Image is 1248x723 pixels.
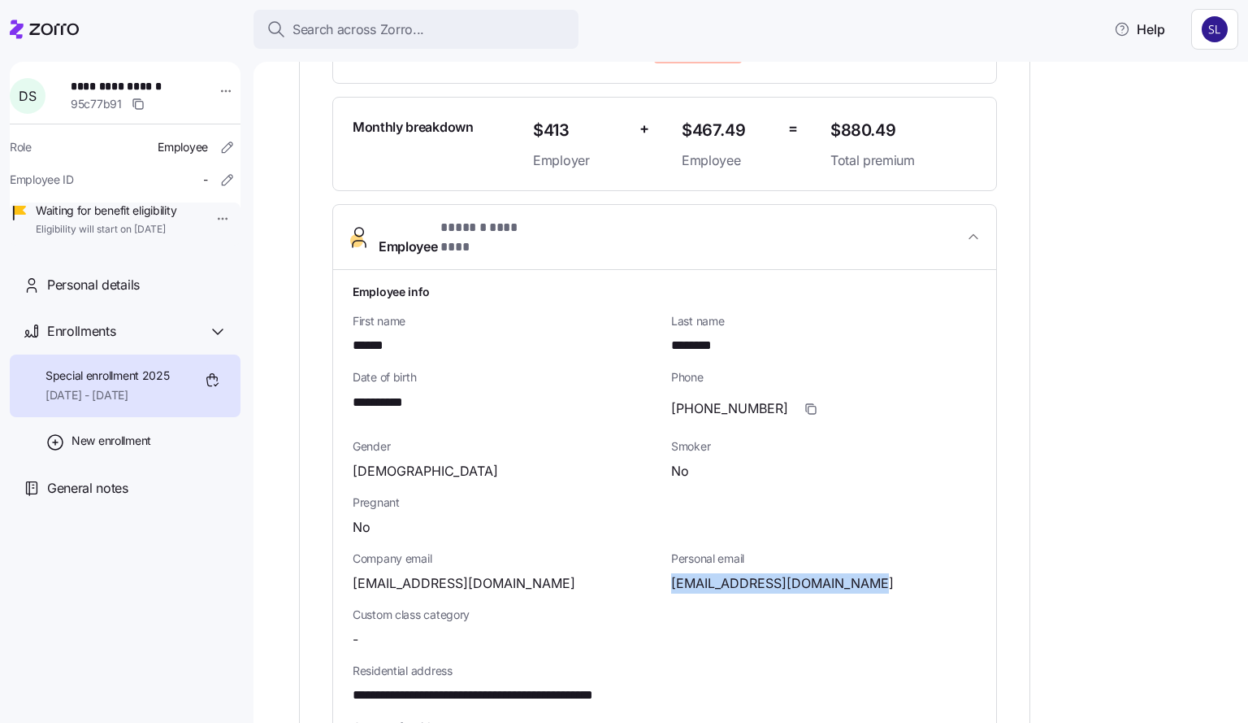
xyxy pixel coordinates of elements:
span: D S [19,89,36,102]
span: Waiting for benefit eligibility [36,203,176,219]
span: Smoker [671,438,977,455]
span: [DATE] - [DATE] [45,387,170,403]
span: Employee [682,150,775,171]
span: Date of birth [353,369,658,385]
span: Last name [671,313,977,329]
span: Special enrollment 2025 [45,368,170,384]
span: - [203,172,208,188]
span: [EMAIL_ADDRESS][DOMAIN_NAME] [353,573,575,594]
span: First name [353,313,658,329]
span: [PHONE_NUMBER] [671,399,788,419]
span: Employer [533,150,626,171]
span: Role [10,139,32,155]
span: Gender [353,438,658,455]
span: Employee [379,218,548,257]
span: $413 [533,117,626,144]
span: = [788,117,798,141]
span: New enrollment [71,433,151,449]
span: Search across Zorro... [292,20,424,40]
span: Employee [158,139,208,155]
span: Personal email [671,551,977,567]
span: General notes [47,478,128,499]
button: Help [1101,13,1178,46]
span: Eligibility will start on [DATE] [36,223,176,237]
span: No [671,461,689,481]
span: [DEMOGRAPHIC_DATA] [353,461,498,481]
span: Enrollments [47,321,115,342]
button: Search across Zorro... [253,10,578,49]
span: Monthly breakdown [353,117,474,137]
span: Custom class category [353,607,658,623]
span: No [353,517,370,538]
span: Personal details [47,275,140,295]
span: Pregnant [353,494,977,511]
span: Help [1114,20,1165,39]
span: $467.49 [682,117,775,144]
span: 95c77b91 [71,96,122,112]
span: Employee ID [10,172,74,188]
span: Phone [671,369,977,385]
span: [EMAIL_ADDRESS][DOMAIN_NAME] [671,573,894,594]
span: + [639,117,649,141]
h1: Employee info [353,283,977,300]
span: - [353,629,358,650]
span: Total premium [830,150,977,171]
img: 9541d6806b9e2684641ca7bfe3afc45a [1202,16,1228,42]
span: $880.49 [830,117,977,144]
span: Residential address [353,663,977,679]
span: Company email [353,551,658,567]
